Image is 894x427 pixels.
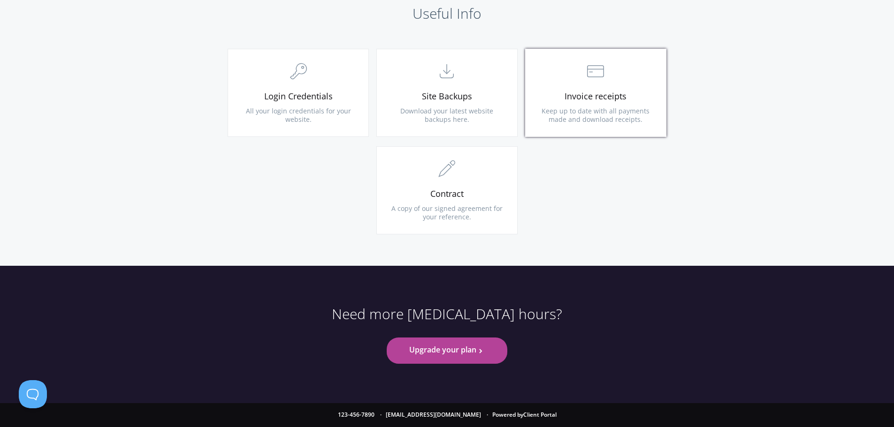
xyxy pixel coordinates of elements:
[482,412,557,418] li: Powered by
[525,49,666,137] a: Invoice receipts Keep up to date with all payments made and download receipts.
[523,411,557,419] a: Client Portal
[540,91,652,102] span: Invoice receipts
[242,91,354,102] span: Login Credentials
[376,146,518,234] a: Contract A copy of our signed agreement for your reference.
[246,106,351,124] span: All your login credentials for your website.
[391,204,503,221] span: A copy of our signed agreement for your reference.
[19,380,47,408] iframe: Toggle Customer Support
[391,91,503,102] span: Site Backups
[387,337,507,363] a: Upgrade your plan
[228,49,369,137] a: Login Credentials All your login credentials for your website.
[376,49,518,137] a: Site Backups Download your latest website backups here.
[400,106,493,124] span: Download your latest website backups here.
[338,411,374,419] a: 123-456-7890
[332,305,562,338] p: Need more [MEDICAL_DATA] hours?
[542,106,649,124] span: Keep up to date with all payments made and download receipts.
[391,188,503,199] span: Contract
[386,411,481,419] a: [EMAIL_ADDRESS][DOMAIN_NAME]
